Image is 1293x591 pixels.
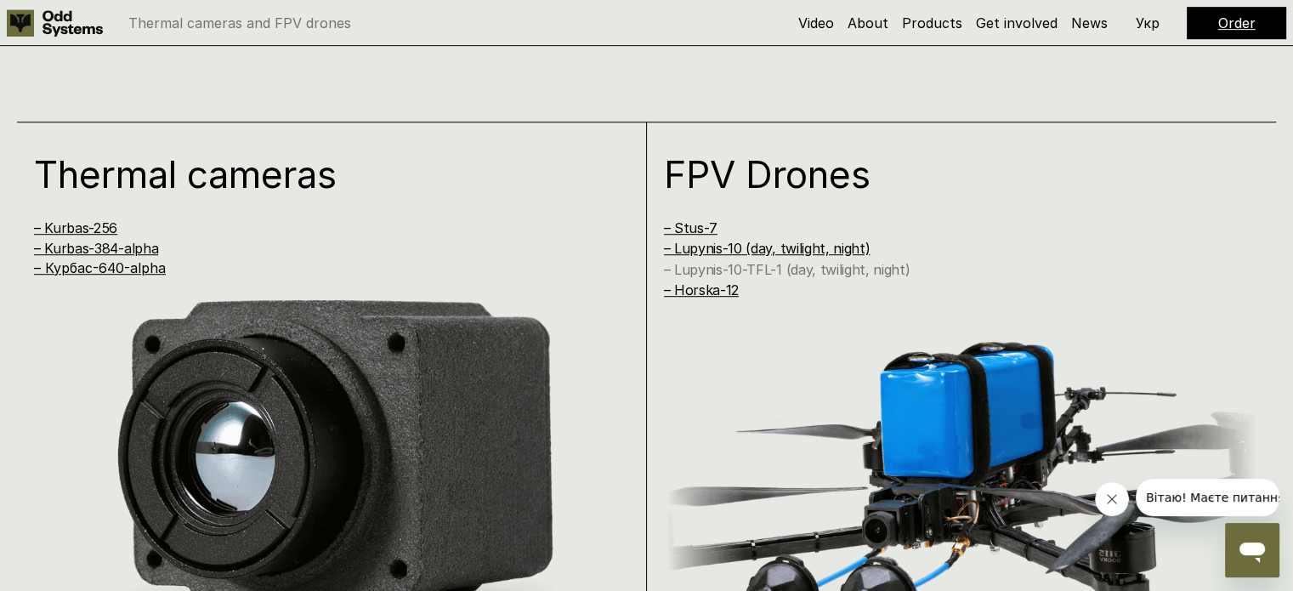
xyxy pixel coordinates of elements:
a: – Kurbas-384-alpha [34,240,158,257]
a: – Stus-7 [664,219,717,236]
a: Video [798,14,834,31]
p: Thermal cameras and FPV drones [128,16,351,30]
h1: FPV Drones [664,156,1223,193]
iframe: Button to launch messaging window [1225,523,1279,577]
a: – Kurbas-256 [34,219,117,236]
a: About [848,14,888,31]
a: – Horska-12 [664,281,739,298]
a: Get involved [976,14,1058,31]
a: – Курбас-640-alpha [34,259,166,276]
a: News [1071,14,1108,31]
a: Products [902,14,962,31]
iframe: Message from company [1136,479,1279,516]
a: – Lupynis-10-TFL-1 (day, twilight, night) [664,261,910,278]
a: Order [1218,14,1256,31]
h1: Thermal cameras [34,156,593,193]
a: – Lupynis-10 (day, twilight, night) [664,240,871,257]
span: Вітаю! Маєте питання? [10,12,156,26]
iframe: Close message [1095,482,1129,516]
p: Укр [1136,16,1160,30]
